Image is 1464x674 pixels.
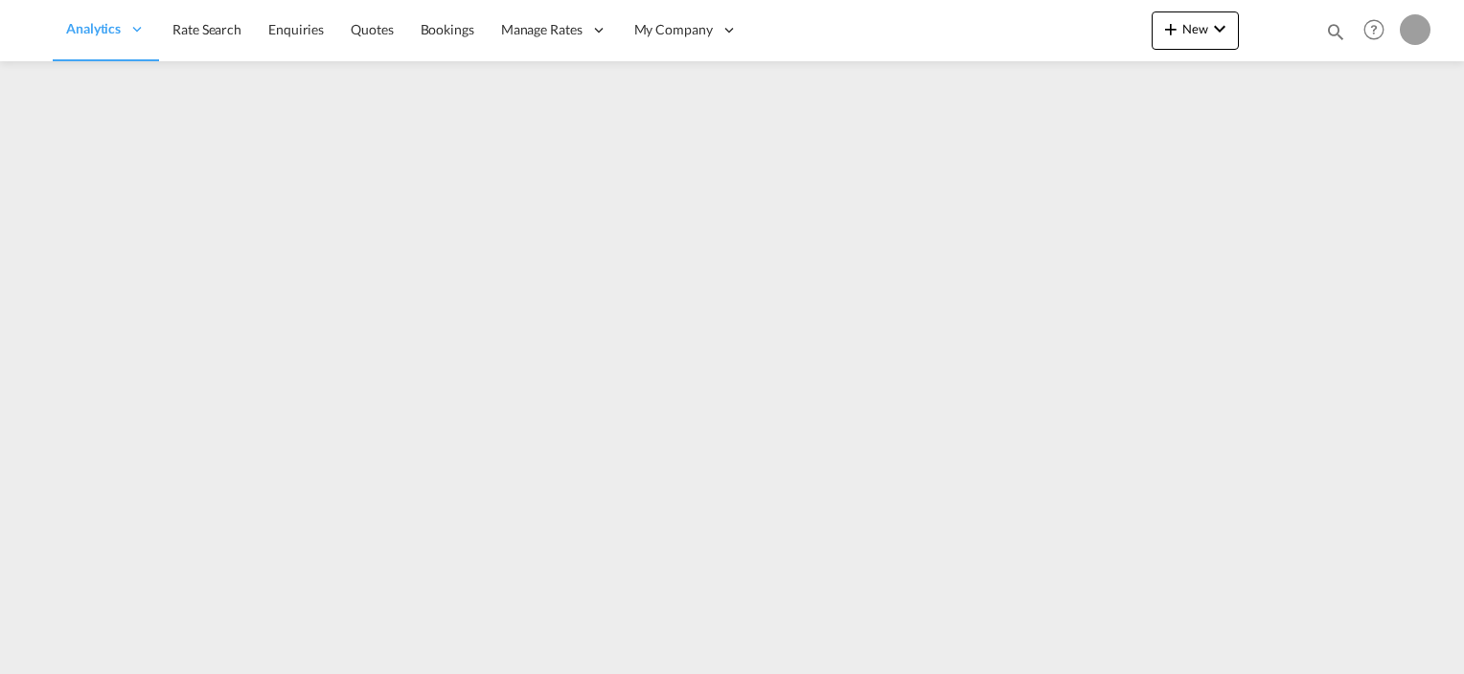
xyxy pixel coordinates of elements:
md-icon: icon-plus 400-fg [1159,17,1182,40]
md-icon: icon-chevron-down [1208,17,1231,40]
div: icon-magnify [1325,21,1346,50]
button: icon-plus 400-fgNewicon-chevron-down [1152,11,1239,50]
span: Analytics [66,19,121,38]
span: Bookings [421,21,474,37]
span: Manage Rates [501,20,583,39]
span: Quotes [351,21,393,37]
span: New [1159,21,1231,36]
span: My Company [634,20,713,39]
md-icon: icon-magnify [1325,21,1346,42]
span: Enquiries [268,21,324,37]
span: Help [1358,13,1390,46]
span: Rate Search [172,21,241,37]
div: Help [1358,13,1400,48]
